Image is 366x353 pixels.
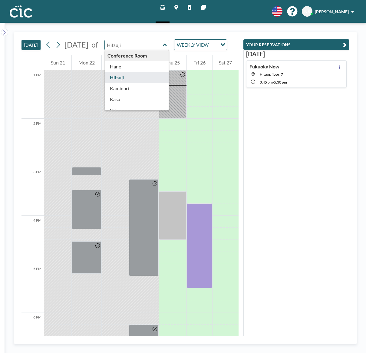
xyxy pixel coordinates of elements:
[187,55,212,70] div: Fri 26
[159,55,186,70] div: Thu 25
[105,105,169,116] div: Kiri
[72,55,101,70] div: Mon 22
[105,94,169,105] div: Kasa
[105,72,169,83] div: Hitsuji
[315,9,349,14] span: [PERSON_NAME]
[102,55,129,70] div: Tue 23
[64,40,88,49] span: [DATE]
[105,83,169,94] div: Kaminari
[21,216,44,264] div: 4 PM
[44,55,71,70] div: Sun 21
[21,119,44,167] div: 2 PM
[105,40,163,50] input: Hitsuji
[260,72,283,77] span: Hitsuji, floor: 7
[10,5,32,18] img: organization-logo
[274,80,287,84] span: 5:30 PM
[105,61,169,72] div: Hane
[249,64,279,70] h4: Fukuoka Now
[176,41,210,49] span: WEEKLY VIEW
[21,167,44,216] div: 3 PM
[91,40,98,49] span: of
[210,41,217,49] input: Search for option
[246,50,347,58] h3: [DATE]
[243,39,349,50] button: YOUR RESERVATIONS
[21,70,44,119] div: 1 PM
[304,9,310,14] span: NS
[21,40,41,50] button: [DATE]
[273,80,274,84] span: -
[260,80,273,84] span: 3:45 PM
[21,264,44,312] div: 5 PM
[105,50,169,61] div: Conference Room
[213,55,239,70] div: Sat 27
[174,40,227,50] div: Search for option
